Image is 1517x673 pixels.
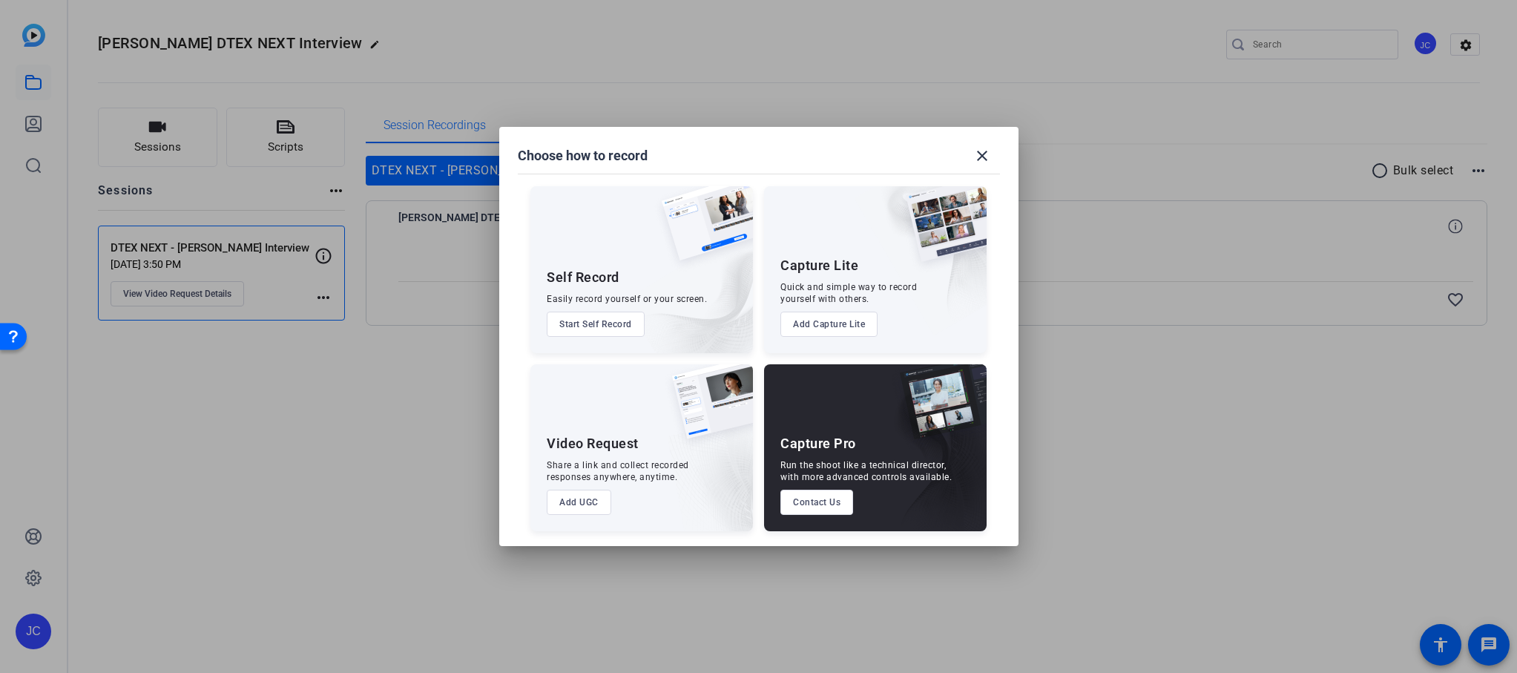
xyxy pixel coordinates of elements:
[547,490,611,515] button: Add UGC
[624,218,753,353] img: embarkstudio-self-record.png
[780,257,858,275] div: Capture Lite
[667,410,753,531] img: embarkstudio-ugc-content.png
[877,383,987,531] img: embarkstudio-capture-pro.png
[518,147,648,165] h1: Choose how to record
[889,364,987,455] img: capture-pro.png
[661,364,753,454] img: ugc-content.png
[780,459,952,483] div: Run the shoot like a technical director, with more advanced controls available.
[547,459,689,483] div: Share a link and collect recorded responses anywhere, anytime.
[547,312,645,337] button: Start Self Record
[547,269,619,286] div: Self Record
[780,312,878,337] button: Add Capture Lite
[973,147,991,165] mat-icon: close
[547,435,639,453] div: Video Request
[780,435,856,453] div: Capture Pro
[651,186,753,275] img: self-record.png
[780,281,917,305] div: Quick and simple way to record yourself with others.
[854,186,987,335] img: embarkstudio-capture-lite.png
[895,186,987,277] img: capture-lite.png
[547,293,707,305] div: Easily record yourself or your screen.
[780,490,853,515] button: Contact Us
